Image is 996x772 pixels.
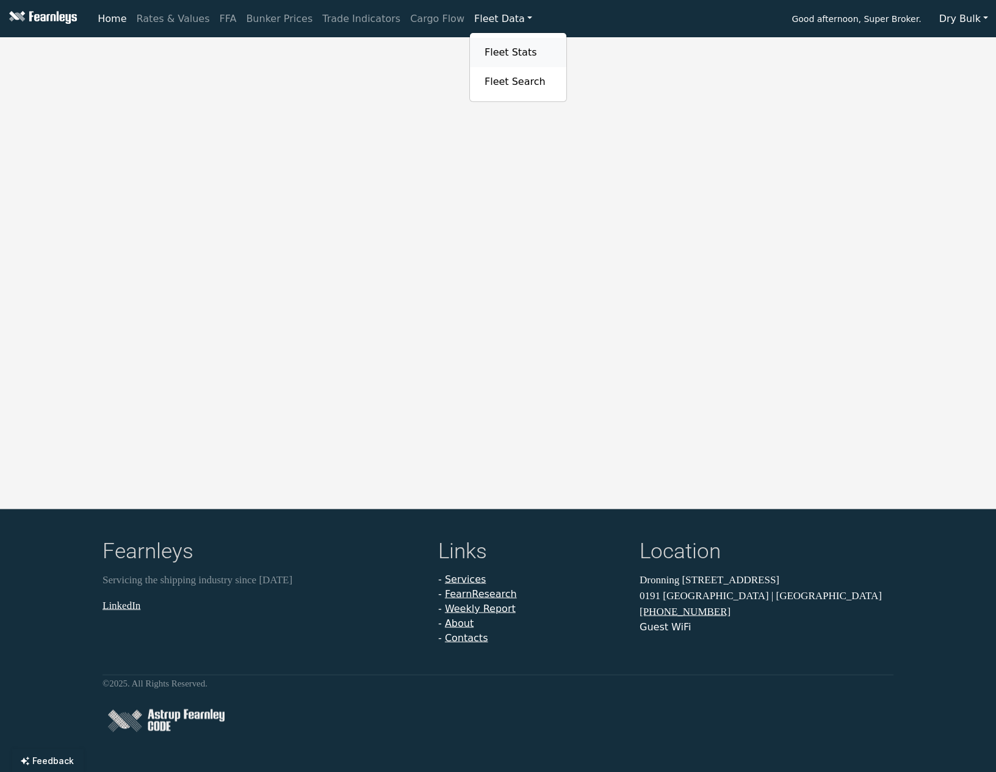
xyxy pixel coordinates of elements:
[6,11,77,26] img: Fearnleys Logo
[931,7,996,31] button: Dry Bulk
[103,539,424,567] h4: Fearnleys
[405,7,469,31] a: Cargo Flow
[480,40,557,65] a: Fleet Stats
[438,539,625,567] h4: Links
[640,588,893,603] p: 0191 [GEOGRAPHIC_DATA] | [GEOGRAPHIC_DATA]
[640,539,893,567] h4: Location
[317,7,405,31] a: Trade Indicators
[470,67,566,96] a: Fleet Search
[469,7,537,31] a: Fleet Data
[445,588,517,600] a: FearnResearch
[445,632,488,644] a: Contacts
[640,572,893,588] p: Dronning [STREET_ADDRESS]
[470,38,566,67] a: Fleet Stats
[469,32,567,102] div: Fleet Data
[445,603,516,614] a: Weekly Report
[241,7,317,31] a: Bunker Prices
[438,631,625,646] li: -
[438,602,625,616] li: -
[445,617,474,629] a: About
[792,10,921,31] span: Good afternoon, Super Broker.
[103,599,140,611] a: LinkedIn
[103,572,424,588] p: Servicing the shipping industry since [DATE]
[132,7,215,31] a: Rates & Values
[640,620,691,635] button: Guest WiFi
[438,616,625,631] li: -
[640,606,731,617] a: [PHONE_NUMBER]
[445,574,486,585] a: Services
[438,587,625,602] li: -
[438,572,625,587] li: -
[93,7,131,31] a: Home
[103,679,208,688] small: © 2025 . All Rights Reserved.
[480,70,557,94] a: Fleet Search
[215,7,242,31] a: FFA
